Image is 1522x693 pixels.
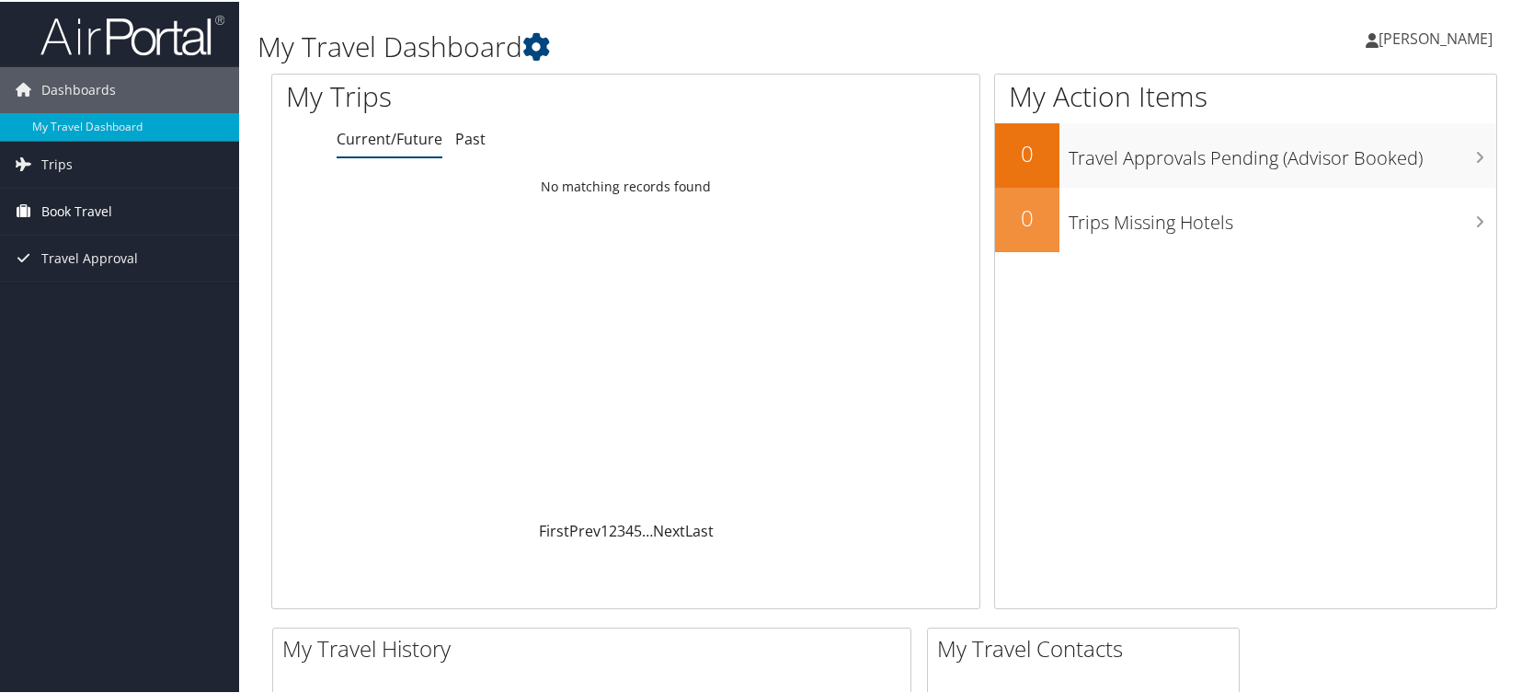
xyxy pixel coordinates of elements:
[937,631,1239,663] h2: My Travel Contacts
[1069,199,1496,234] h3: Trips Missing Hotels
[455,127,486,147] a: Past
[609,519,617,539] a: 2
[617,519,625,539] a: 3
[539,519,569,539] a: First
[625,519,634,539] a: 4
[1366,9,1511,64] a: [PERSON_NAME]
[634,519,642,539] a: 5
[569,519,601,539] a: Prev
[601,519,609,539] a: 1
[40,12,224,55] img: airportal-logo.png
[995,121,1496,186] a: 0Travel Approvals Pending (Advisor Booked)
[685,519,714,539] a: Last
[995,75,1496,114] h1: My Action Items
[286,75,671,114] h1: My Trips
[41,187,112,233] span: Book Travel
[257,26,1093,64] h1: My Travel Dashboard
[1379,27,1493,47] span: [PERSON_NAME]
[41,65,116,111] span: Dashboards
[272,168,979,202] td: No matching records found
[337,127,442,147] a: Current/Future
[995,136,1059,167] h2: 0
[995,186,1496,250] a: 0Trips Missing Hotels
[642,519,653,539] span: …
[995,201,1059,232] h2: 0
[282,631,910,663] h2: My Travel History
[41,140,73,186] span: Trips
[653,519,685,539] a: Next
[41,234,138,280] span: Travel Approval
[1069,134,1496,169] h3: Travel Approvals Pending (Advisor Booked)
